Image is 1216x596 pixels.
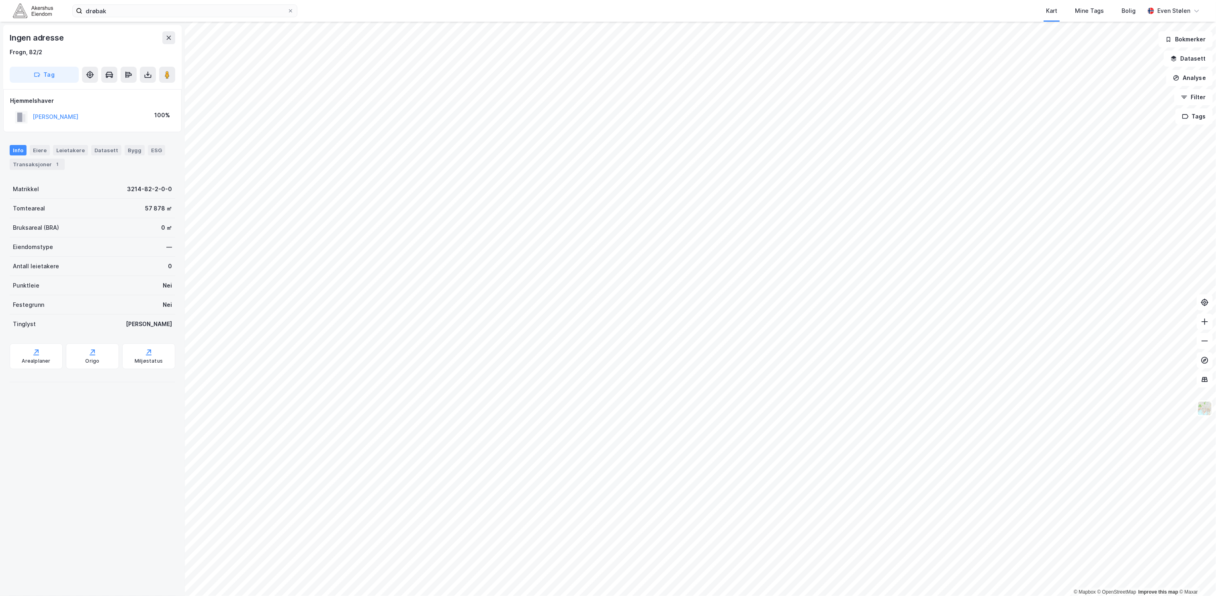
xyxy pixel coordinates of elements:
div: Tinglyst [13,319,36,329]
div: Kontrollprogram for chat [1176,557,1216,596]
div: — [166,242,172,252]
div: 57 878 ㎡ [145,204,172,213]
div: 3214-82-2-0-0 [127,184,172,194]
div: Info [10,145,27,155]
div: [PERSON_NAME] [126,319,172,329]
button: Filter [1174,89,1213,105]
div: Bruksareal (BRA) [13,223,59,233]
div: Matrikkel [13,184,39,194]
button: Tags [1175,108,1213,125]
button: Datasett [1164,51,1213,67]
div: Ingen adresse [10,31,65,44]
a: Mapbox [1074,589,1096,595]
div: Antall leietakere [13,261,59,271]
div: 100% [154,110,170,120]
iframe: Chat Widget [1176,557,1216,596]
img: Z [1197,401,1212,416]
div: Even Stølen [1157,6,1190,16]
div: Miljøstatus [135,358,163,364]
a: Improve this map [1138,589,1178,595]
div: 0 ㎡ [161,223,172,233]
button: Analyse [1166,70,1213,86]
div: ESG [148,145,165,155]
div: Transaksjoner [10,159,65,170]
button: Tag [10,67,79,83]
div: 0 [168,261,172,271]
div: Mine Tags [1075,6,1104,16]
button: Bokmerker [1159,31,1213,47]
div: Bolig [1122,6,1136,16]
div: Frogn, 82/2 [10,47,42,57]
div: Kart [1046,6,1057,16]
div: Bygg [125,145,145,155]
div: Tomteareal [13,204,45,213]
div: Eiendomstype [13,242,53,252]
a: OpenStreetMap [1097,589,1136,595]
div: Nei [163,300,172,310]
div: 1 [53,160,61,168]
div: Datasett [91,145,121,155]
img: akershus-eiendom-logo.9091f326c980b4bce74ccdd9f866810c.svg [13,4,53,18]
div: Festegrunn [13,300,44,310]
div: Hjemmelshaver [10,96,175,106]
div: Arealplaner [22,358,50,364]
div: Eiere [30,145,50,155]
div: Punktleie [13,281,39,290]
div: Leietakere [53,145,88,155]
div: Nei [163,281,172,290]
input: Søk på adresse, matrikkel, gårdeiere, leietakere eller personer [82,5,287,17]
div: Origo [86,358,100,364]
